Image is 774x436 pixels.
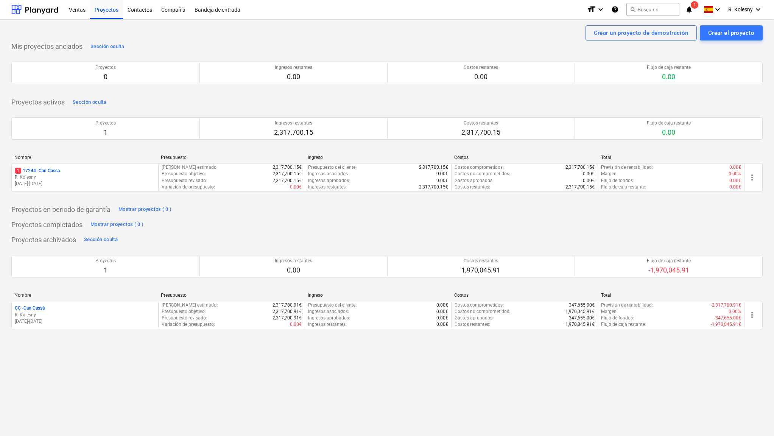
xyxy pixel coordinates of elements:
p: Proyectos activos [11,98,65,107]
p: Ingresos restantes : [308,321,347,328]
p: [PERSON_NAME] estimado : [162,164,218,171]
p: Proyectos [95,258,116,264]
button: Crear un proyecto de demostración [586,25,697,40]
p: Flujo de caja restante [647,120,691,126]
p: 347,655.00€ [569,302,595,308]
i: keyboard_arrow_down [754,5,763,14]
p: 2,317,700.15€ [273,178,302,184]
p: Proyectos completados [11,220,83,229]
p: 2,317,700.15€ [565,184,595,190]
button: Sección oculta [89,40,126,53]
p: 2,317,700.15€ [419,184,448,190]
p: Ingresos restantes [275,64,312,71]
p: Costos restantes [464,64,498,71]
div: 117244 -Can CassaR. Kolesny[DATE]-[DATE] [15,168,155,187]
p: 0.00€ [436,302,448,308]
button: Mostrar proyectos ( 0 ) [117,204,174,216]
button: Sección oculta [82,234,120,246]
p: 2,317,700.15 [274,128,313,137]
i: keyboard_arrow_down [713,5,722,14]
p: Costos restantes [461,120,500,126]
p: Flujo de fondos : [601,178,634,184]
p: R. Kolesny [15,174,155,181]
p: Costos restantes [461,258,500,264]
p: Presupuesto objetivo : [162,308,206,315]
div: Sección oculta [73,98,106,107]
p: Mis proyectos anclados [11,42,83,51]
p: 0.00€ [583,178,595,184]
p: 2,317,700.15€ [565,164,595,171]
p: Flujo de caja restante : [601,321,646,328]
p: CC - Can Cassà [15,305,45,311]
p: Costos comprometidos : [455,302,504,308]
p: Margen : [601,308,618,315]
p: [DATE] - [DATE] [15,318,155,325]
p: Presupuesto revisado : [162,178,207,184]
p: 0.00 [647,128,691,137]
div: Nombre [14,155,155,160]
div: Nombre [14,293,155,298]
div: Ingreso [308,155,448,160]
span: R. Kolesny [728,6,753,12]
p: 2,317,700.15€ [273,164,302,171]
p: 0.00€ [436,178,448,184]
div: Crear el proyecto [708,28,754,38]
div: CC -Can CassàR. Kolesny[DATE]-[DATE] [15,305,155,324]
p: [DATE] - [DATE] [15,181,155,187]
div: Costos [454,293,595,298]
p: Previsión de rentabilidad : [601,164,653,171]
p: Costos restantes : [455,321,490,328]
p: 0 [95,72,116,81]
p: Proyectos [95,120,116,126]
p: Ingresos restantes [275,258,312,264]
div: Sección oculta [90,42,124,51]
div: Crear un proyecto de demostración [594,28,688,38]
p: 2,317,700.15 [461,128,500,137]
p: 1,970,045.91€ [565,321,595,328]
p: 2,317,700.91€ [273,315,302,321]
p: 2,317,700.91€ [273,302,302,308]
div: Mostrar proyectos ( 0 ) [90,220,144,229]
p: Presupuesto revisado : [162,315,207,321]
p: 0.00 [464,72,498,81]
p: 17244 - Can Cassa [15,168,60,174]
i: format_size [587,5,596,14]
p: Flujo de caja restante : [601,184,646,190]
div: Costos [454,155,595,160]
p: Margen : [601,171,618,177]
p: 0.00 [647,72,691,81]
p: 0.00€ [583,171,595,177]
p: 0.00€ [290,184,302,190]
span: 1 [691,1,698,9]
p: Costos comprometidos : [455,164,504,171]
p: Proyectos [95,64,116,71]
button: Mostrar proyectos ( 0 ) [89,219,146,231]
p: Gastos aprobados : [455,315,494,321]
p: Variación de presupuesto : [162,184,215,190]
p: Ingresos restantes [274,120,313,126]
div: Widget de chat [604,132,774,436]
p: Gastos aprobados : [455,178,494,184]
span: 1 [15,168,21,174]
div: Ingreso [308,293,448,298]
p: 2,317,700.15€ [419,164,448,171]
p: Ingresos aprobados : [308,315,350,321]
p: Presupuesto objetivo : [162,171,206,177]
p: 347,655.00€ [569,315,595,321]
button: Busca en [626,3,679,16]
p: Costos no comprometidos : [455,171,510,177]
p: R. Kolesny [15,312,155,318]
p: Costos no comprometidos : [455,308,510,315]
p: Presupuesto del cliente : [308,302,357,308]
p: Ingresos asociados : [308,171,349,177]
div: Mostrar proyectos ( 0 ) [118,205,172,214]
p: [PERSON_NAME] estimado : [162,302,218,308]
iframe: Chat Widget [604,132,774,436]
button: Sección oculta [71,96,108,108]
p: 0.00€ [436,321,448,328]
p: Ingresos restantes : [308,184,347,190]
p: 1 [95,266,116,275]
p: Presupuesto del cliente : [308,164,357,171]
div: Presupuesto [161,293,301,298]
i: keyboard_arrow_down [596,5,605,14]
